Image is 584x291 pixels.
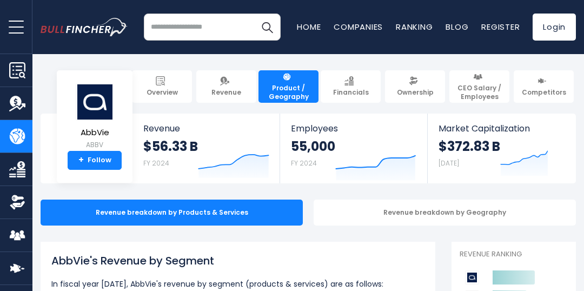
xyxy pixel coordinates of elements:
span: Revenue [211,88,241,97]
button: Search [254,14,281,41]
a: Ranking [396,21,433,32]
a: Competitors [514,70,574,103]
strong: $56.33 B [143,138,198,155]
a: Blog [446,21,468,32]
a: Overview [132,70,192,103]
a: Product / Geography [258,70,318,103]
span: Revenue [143,123,269,134]
div: Revenue breakdown by Products & Services [41,200,303,226]
a: Home [297,21,321,32]
img: bullfincher logo [41,18,128,36]
small: FY 2024 [143,158,169,168]
small: FY 2024 [291,158,317,168]
img: ABBV logo [76,84,114,120]
small: ABBV [76,140,114,150]
div: Revenue breakdown by Geography [314,200,576,226]
span: Ownership [397,88,434,97]
img: AbbVie competitors logo [465,270,479,285]
a: CEO Salary / Employees [449,70,509,103]
p: In fiscal year [DATE], AbbVie's revenue by segment (products & services) are as follows: [51,277,424,290]
a: Revenue [196,70,256,103]
img: Ownership [9,194,25,210]
p: Revenue Ranking [460,250,568,259]
a: Revenue $56.33 B FY 2024 [132,114,280,183]
a: Ownership [385,70,445,103]
a: Register [481,21,520,32]
a: Companies [334,21,383,32]
span: Employees [291,123,416,134]
span: Financials [333,88,369,97]
strong: 55,000 [291,138,335,155]
h1: AbbVie's Revenue by Segment [51,253,424,269]
a: +Follow [68,151,122,170]
a: Market Capitalization $372.83 B [DATE] [428,114,575,183]
a: AbbVie ABBV [75,83,114,151]
small: [DATE] [439,158,459,168]
a: Employees 55,000 FY 2024 [280,114,427,183]
a: Go to homepage [41,18,144,36]
span: CEO Salary / Employees [454,84,505,101]
span: Market Capitalization [439,123,564,134]
span: Competitors [522,88,566,97]
span: Product / Geography [263,84,314,101]
a: Login [533,14,576,41]
a: Financials [321,70,381,103]
strong: + [78,155,84,165]
span: AbbVie [76,128,114,137]
span: Overview [147,88,178,97]
strong: $372.83 B [439,138,500,155]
